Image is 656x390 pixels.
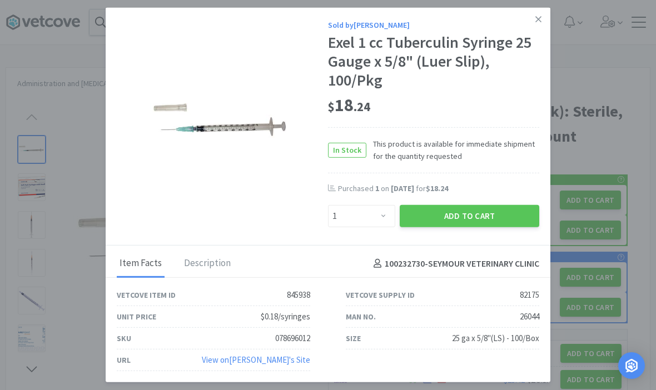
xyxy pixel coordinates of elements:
span: In Stock [329,143,366,157]
div: Exel 1 cc Tuberculin Syringe 25 Gauge x 5/8" (Luer Slip), 100/Pkg [328,33,539,89]
span: . 24 [354,99,370,114]
div: Vetcove Item ID [117,289,176,301]
span: 18 [328,94,370,116]
div: Man No. [346,311,376,323]
div: Description [181,250,233,278]
div: URL [117,354,131,366]
div: Sold by [PERSON_NAME] [328,19,539,31]
div: 078696012 [275,332,310,345]
div: Size [346,332,361,344]
div: SKU [117,332,131,344]
span: $ [328,99,335,114]
button: Add to Cart [400,205,539,227]
img: 7dbf32513d624fc487b86b9d2f94e346_82175.jpeg [150,51,295,195]
div: Vetcove Supply ID [346,289,415,301]
span: This product is available for immediate shipment for the quantity requested [366,138,539,163]
span: $18.24 [426,183,448,193]
div: Unit Price [117,311,156,323]
div: 845938 [287,288,310,302]
div: Purchased on for [338,183,539,194]
div: Item Facts [117,250,165,278]
span: [DATE] [391,183,414,193]
div: 25 ga x 5/8"(LS) - 100/Box [452,332,539,345]
a: View on[PERSON_NAME]'s Site [202,354,310,365]
div: 26044 [520,310,539,323]
div: Open Intercom Messenger [618,352,645,379]
span: 1 [375,183,379,193]
h4: 100232730 - SEYMOUR VETERINARY CLINIC [369,257,539,271]
div: 82175 [520,288,539,302]
div: $0.18/syringes [261,310,310,323]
